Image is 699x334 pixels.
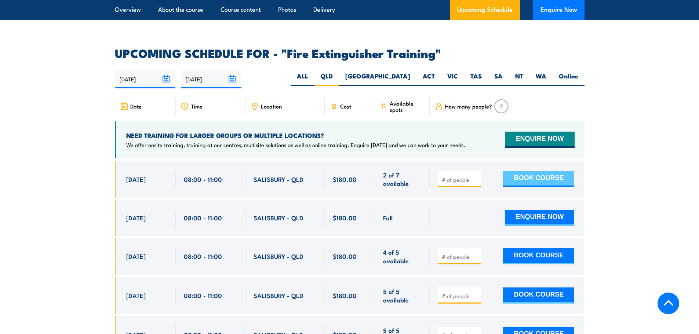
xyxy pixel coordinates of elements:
[333,291,357,300] span: $180.00
[383,287,422,304] span: 5 of 5 available
[126,175,146,183] span: [DATE]
[254,213,303,222] span: SALISBURY - QLD
[553,72,585,86] label: Online
[115,48,585,58] h2: UPCOMING SCHEDULE FOR - "Fire Extinguisher Training"
[291,72,314,86] label: ALL
[383,170,422,188] span: 2 of 7 available
[442,292,478,300] input: # of people
[184,291,222,300] span: 08:00 - 11:00
[126,291,146,300] span: [DATE]
[441,72,464,86] label: VIC
[503,248,574,264] button: BOOK COURSE
[184,213,222,222] span: 08:00 - 11:00
[505,210,574,226] button: ENQUIRE NOW
[254,175,303,183] span: SALISBURY - QLD
[261,103,282,109] span: Location
[390,100,425,113] span: Available spots
[126,141,465,148] p: We offer onsite training, training at our centres, multisite solutions as well as online training...
[488,72,509,86] label: SA
[130,103,142,109] span: Date
[340,103,351,109] span: Cost
[115,70,175,88] input: From date
[333,175,357,183] span: $180.00
[184,252,222,260] span: 08:00 - 11:00
[503,171,574,187] button: BOOK COURSE
[126,252,146,260] span: [DATE]
[383,213,393,222] span: Full
[181,70,241,88] input: To date
[416,72,441,86] label: ACT
[442,253,478,260] input: # of people
[339,72,416,86] label: [GEOGRAPHIC_DATA]
[503,287,574,304] button: BOOK COURSE
[529,72,553,86] label: WA
[184,175,222,183] span: 08:00 - 11:00
[126,131,465,139] h4: NEED TRAINING FOR LARGER GROUPS OR MULTIPLE LOCATIONS?
[505,132,574,148] button: ENQUIRE NOW
[254,291,303,300] span: SALISBURY - QLD
[464,72,488,86] label: TAS
[333,213,357,222] span: $180.00
[509,72,529,86] label: NT
[445,103,492,109] span: How many people?
[333,252,357,260] span: $180.00
[383,248,422,265] span: 4 of 5 available
[314,72,339,86] label: QLD
[254,252,303,260] span: SALISBURY - QLD
[126,213,146,222] span: [DATE]
[191,103,203,109] span: Time
[442,176,478,183] input: # of people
